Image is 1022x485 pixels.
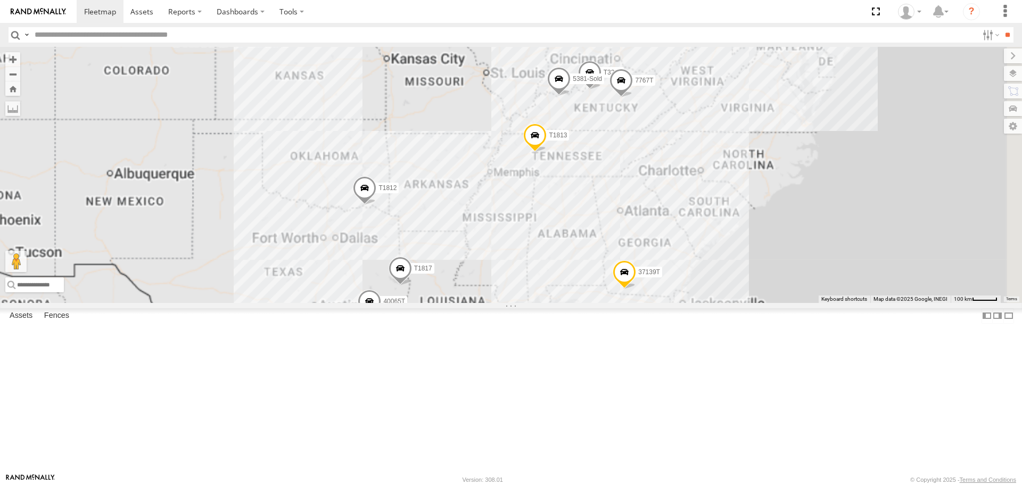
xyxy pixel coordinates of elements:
i: ? [963,3,980,20]
div: Version: 308.01 [463,476,503,483]
label: Dock Summary Table to the Left [982,308,992,324]
label: Assets [4,309,38,324]
label: Measure [5,101,20,116]
button: Drag Pegman onto the map to open Street View [5,251,27,272]
span: 7767T [635,77,653,85]
img: rand-logo.svg [11,8,66,15]
a: Visit our Website [6,474,55,485]
label: Search Filter Options [978,27,1001,43]
span: T3213 [604,69,622,76]
span: 37139T [638,268,660,276]
div: Dwight Wallace [894,4,925,20]
span: 5381-Sold [573,75,602,83]
label: Search Query [22,27,31,43]
span: 100 km [954,296,972,302]
button: Map Scale: 100 km per 44 pixels [951,295,1001,303]
button: Keyboard shortcuts [821,295,867,303]
div: © Copyright 2025 - [910,476,1016,483]
label: Fences [39,309,75,324]
button: Zoom out [5,67,20,81]
button: Zoom Home [5,81,20,96]
label: Hide Summary Table [1003,308,1014,324]
button: Zoom in [5,52,20,67]
a: Terms and Conditions [960,476,1016,483]
span: T1817 [414,265,432,272]
span: Map data ©2025 Google, INEGI [873,296,947,302]
label: Dock Summary Table to the Right [992,308,1003,324]
label: Map Settings [1004,119,1022,134]
a: Terms (opens in new tab) [1006,297,1017,301]
span: 40065T [383,298,405,305]
span: T1813 [549,132,567,139]
span: T1812 [378,184,397,192]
